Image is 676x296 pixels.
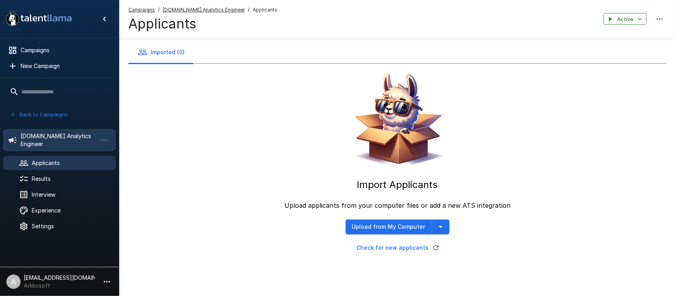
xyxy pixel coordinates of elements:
[248,6,249,14] span: /
[128,15,277,32] h4: Applicants
[163,7,245,13] u: [DOMAIN_NAME] Analytics Engineer
[346,241,449,255] button: Check for new applicants
[253,6,277,14] span: Applicants
[357,178,438,191] h5: Import Applicants
[128,41,194,63] button: Imported (0)
[128,7,155,13] u: Campaigns
[158,6,160,14] span: /
[604,13,647,25] button: Active
[284,201,510,210] p: Upload applicants from your computer files or add a new ATS integration
[346,220,432,234] button: Upload from My Computer
[348,70,447,169] img: Animated document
